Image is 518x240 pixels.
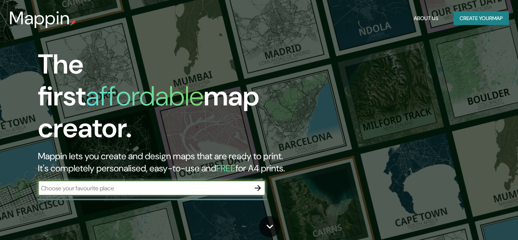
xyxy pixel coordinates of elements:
[9,8,70,29] h3: Mappin
[451,210,510,232] iframe: Help widget launcher
[216,162,235,174] h5: FREE
[38,150,297,174] h2: Mappin lets you create and design maps that are ready to print. It's completely personalised, eas...
[38,49,297,150] h1: The first map creator.
[38,184,250,193] input: Choose your favourite place
[70,20,76,26] img: mappin-pin
[411,11,441,25] button: About Us
[86,78,204,114] h1: affordable
[454,11,509,25] button: Create yourmap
